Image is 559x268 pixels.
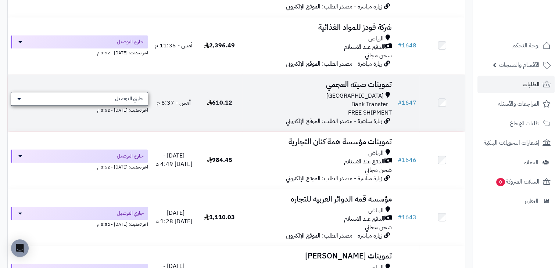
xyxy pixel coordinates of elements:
[524,196,538,206] span: التقارير
[155,151,192,169] span: [DATE] - [DATE] 4:49 م
[477,37,555,54] a: لوحة التحكم
[368,35,384,43] span: الرياض
[368,149,384,157] span: الرياض
[351,100,388,109] span: Bank Transfer
[344,43,384,51] span: الدفع عند الاستلام
[477,115,555,132] a: طلبات الإرجاع
[155,209,192,226] span: [DATE] - [DATE] 1:28 م
[115,95,143,102] span: جاري التوصيل
[524,157,538,167] span: العملاء
[117,152,144,160] span: جاري التوصيل
[207,156,232,164] span: 984.45
[477,192,555,210] a: التقارير
[245,252,391,260] h3: تموينات [PERSON_NAME]
[477,153,555,171] a: العملاء
[398,98,416,107] a: #1647
[365,166,392,174] span: شحن مجاني
[510,118,540,128] span: طلبات الإرجاع
[348,108,392,117] span: FREE SHIPMENT
[398,213,416,222] a: #1643
[398,156,416,164] a: #1646
[499,60,540,70] span: الأقسام والمنتجات
[477,134,555,152] a: إشعارات التحويلات البنكية
[11,220,148,228] div: اخر تحديث: [DATE] - 3:52 م
[477,173,555,191] a: السلات المتروكة0
[368,206,384,215] span: الرياض
[477,76,555,93] a: الطلبات
[344,215,384,223] span: الدفع عند الاستلام
[286,117,382,126] span: زيارة مباشرة - مصدر الطلب: الموقع الإلكتروني
[365,223,392,232] span: شحن مجاني
[11,48,148,56] div: اخر تحديث: [DATE] - 3:52 م
[155,41,193,50] span: أمس - 11:35 م
[398,41,416,50] a: #1648
[207,98,232,107] span: 610.12
[117,210,144,217] span: جاري التوصيل
[365,51,392,60] span: شحن مجاني
[157,98,191,107] span: أمس - 8:37 م
[398,41,402,50] span: #
[326,92,384,100] span: [GEOGRAPHIC_DATA]
[245,80,391,89] h3: تموينات صيته العجمي
[11,239,29,257] div: Open Intercom Messenger
[398,98,402,107] span: #
[512,40,540,51] span: لوحة التحكم
[117,38,144,46] span: جاري التوصيل
[477,95,555,113] a: المراجعات والأسئلة
[496,178,505,186] span: 0
[495,177,540,187] span: السلات المتروكة
[286,59,382,68] span: زيارة مباشرة - مصدر الطلب: الموقع الإلكتروني
[484,138,540,148] span: إشعارات التحويلات البنكية
[11,163,148,170] div: اخر تحديث: [DATE] - 3:52 م
[398,156,402,164] span: #
[498,99,540,109] span: المراجعات والأسئلة
[204,213,235,222] span: 1,110.03
[523,79,540,90] span: الطلبات
[245,138,391,146] h3: تموينات مؤسسة همة كنان التجارية
[286,231,382,240] span: زيارة مباشرة - مصدر الطلب: الموقع الإلكتروني
[204,41,235,50] span: 2,396.49
[245,23,391,32] h3: شركة فودز للمواد الغذائية
[509,21,552,36] img: logo-2.png
[286,2,382,11] span: زيارة مباشرة - مصدر الطلب: الموقع الإلكتروني
[344,157,384,166] span: الدفع عند الاستلام
[11,106,148,113] div: اخر تحديث: [DATE] - 3:52 م
[286,174,382,183] span: زيارة مباشرة - مصدر الطلب: الموقع الإلكتروني
[398,213,402,222] span: #
[245,195,391,203] h3: مؤسسه قمه الدوائر العربيه للتجاره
